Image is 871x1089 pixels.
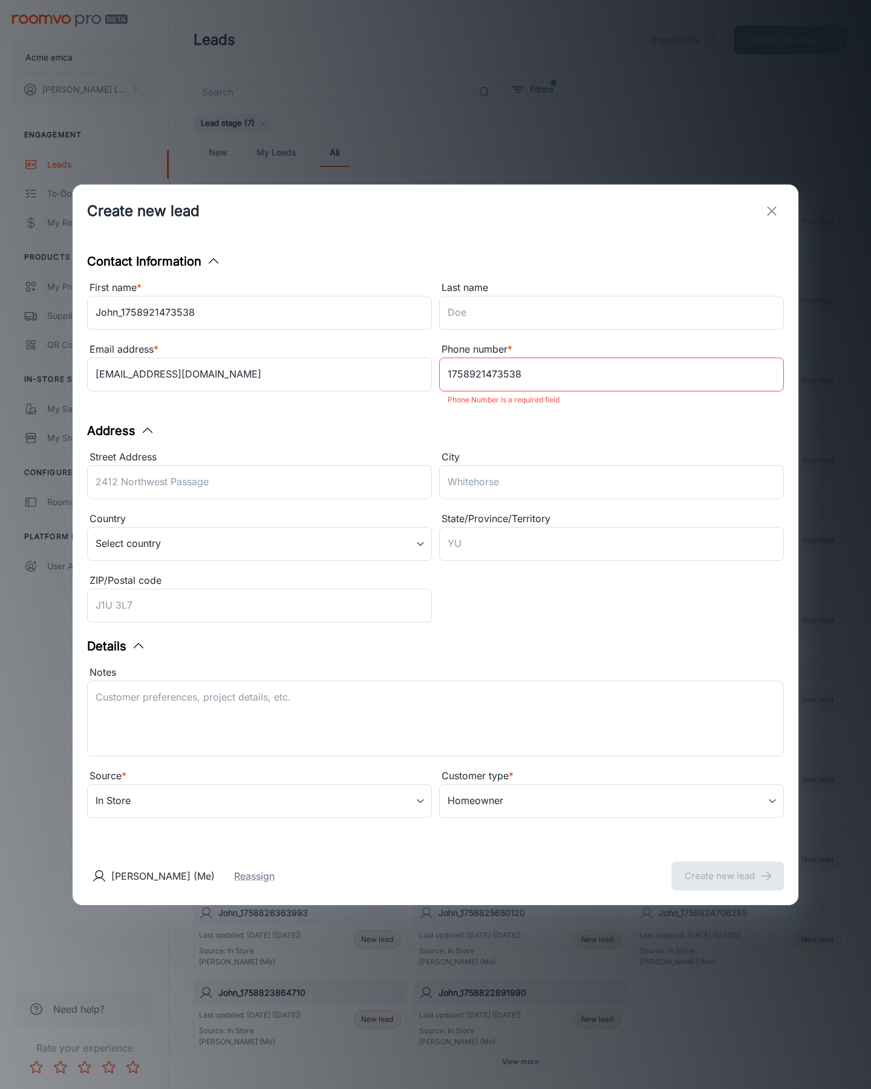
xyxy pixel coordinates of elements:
div: City [439,450,784,465]
p: [PERSON_NAME] (Me) [111,869,215,883]
button: Reassign [234,869,275,883]
div: First name [87,280,432,296]
div: Country [87,511,432,527]
input: Whitehorse [439,465,784,499]
div: Email address [87,342,432,358]
div: Notes [87,665,784,681]
div: Select country [87,527,432,561]
button: Address [87,422,155,440]
input: myname@example.com [87,358,432,391]
input: Doe [439,296,784,330]
div: Customer type [439,768,784,784]
div: Last name [439,280,784,296]
div: Phone number [439,342,784,358]
div: In Store [87,784,432,818]
div: State/Province/Territory [439,511,784,527]
input: YU [439,527,784,561]
p: Phone Number is a required field [448,393,775,407]
div: Street Address [87,450,432,465]
input: +1 439-123-4567 [439,358,784,391]
button: exit [760,199,784,223]
button: Contact Information [87,252,221,270]
div: ZIP/Postal code [87,573,432,589]
div: Source [87,768,432,784]
button: Details [87,637,146,655]
input: John [87,296,432,330]
input: J1U 3L7 [87,589,432,623]
input: 2412 Northwest Passage [87,465,432,499]
div: Homeowner [439,784,784,818]
h1: Create new lead [87,200,200,222]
